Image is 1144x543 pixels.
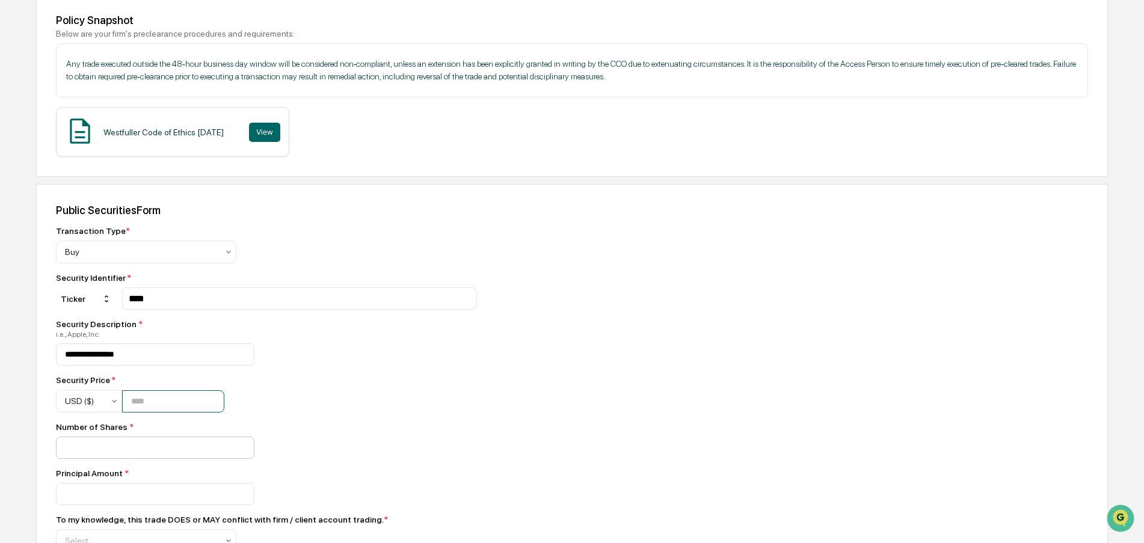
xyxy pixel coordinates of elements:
[56,515,388,524] div: To my knowledge, this trade DOES or MAY conflict with firm / client account trading.
[103,127,224,137] div: Westfuller Code of Ethics [DATE]
[56,204,1088,216] div: Public Securities Form
[56,29,1088,38] div: Below are your firm's preclearance procedures and requirements:
[249,123,280,142] button: View
[12,153,22,162] div: 🖐️
[56,422,477,432] div: Number of Shares
[1106,503,1138,536] iframe: Open customer support
[85,203,146,213] a: Powered byPylon
[24,174,76,186] span: Data Lookup
[56,468,477,478] div: Principal Amount
[12,176,22,185] div: 🔎
[7,147,82,168] a: 🖐️Preclearance
[7,170,81,191] a: 🔎Data Lookup
[56,273,477,283] div: Security Identifier
[12,92,34,114] img: 1746055101610-c473b297-6a78-478c-a979-82029cc54cd1
[56,289,116,308] div: Ticker
[56,375,224,385] div: Security Price
[87,153,97,162] div: 🗄️
[56,330,477,339] div: i.e., Apple, Inc.
[56,226,130,236] div: Transaction Type
[66,58,1078,83] p: Any trade executed outside the 48‐hour business day window will be considered non‐compliant, unle...
[41,92,197,104] div: Start new chat
[65,116,95,146] img: Document Icon
[56,14,1088,26] div: Policy Snapshot
[41,104,152,114] div: We're available if you need us!
[56,319,477,329] div: Security Description
[99,152,149,164] span: Attestations
[82,147,154,168] a: 🗄️Attestations
[205,96,219,110] button: Start new chat
[120,204,146,213] span: Pylon
[24,152,78,164] span: Preclearance
[12,25,219,44] p: How can we help?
